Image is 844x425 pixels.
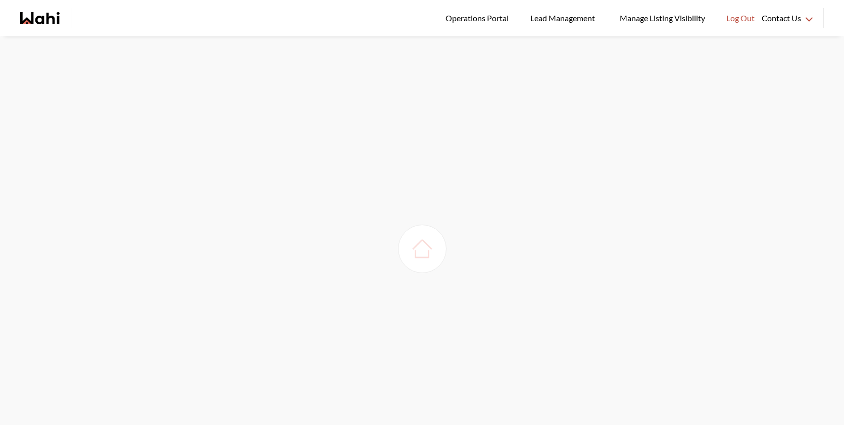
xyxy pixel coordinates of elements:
[617,12,708,25] span: Manage Listing Visibility
[530,12,599,25] span: Lead Management
[20,12,60,24] a: Wahi homepage
[408,235,436,263] img: loading house image
[445,12,512,25] span: Operations Portal
[726,12,755,25] span: Log Out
